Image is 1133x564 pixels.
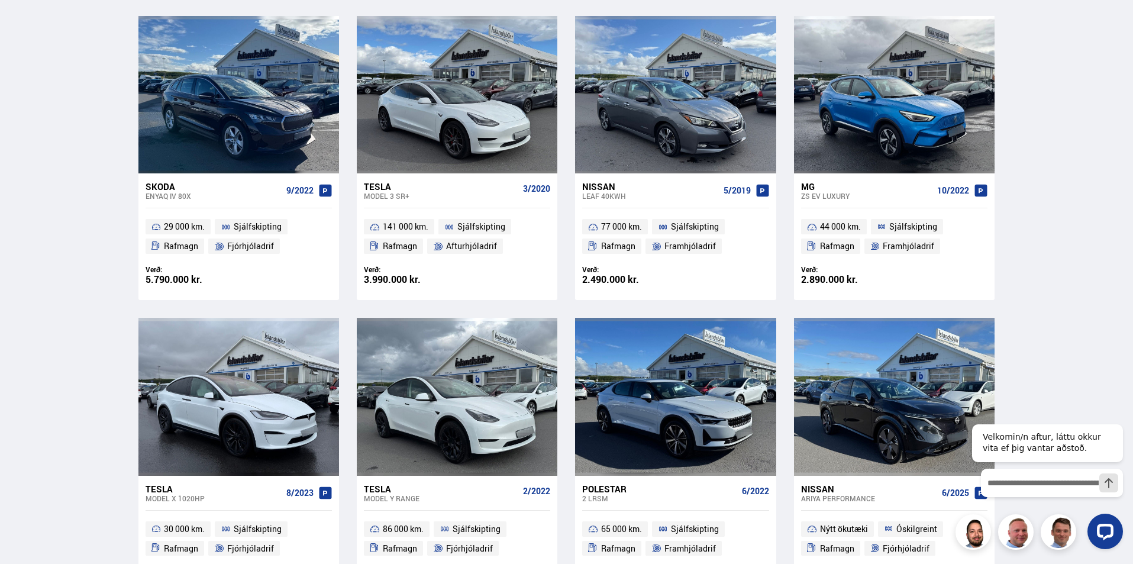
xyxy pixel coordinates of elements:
div: ZS EV LUXURY [801,192,932,200]
span: Sjálfskipting [234,522,282,536]
div: MG [801,181,932,192]
span: 6/2025 [942,488,969,498]
span: 2/2022 [523,486,550,496]
img: nhp88E3Fdnt1Opn2.png [957,516,993,552]
span: Framhjóladrif [664,239,716,253]
div: Nissan [801,484,937,494]
div: Nissan [582,181,718,192]
span: 77 000 km. [601,220,642,234]
span: 65 000 km. [601,522,642,536]
span: 29 000 km. [164,220,205,234]
div: Model X 1020HP [146,494,282,502]
span: 86 000 km. [383,522,424,536]
span: Rafmagn [164,542,198,556]
span: Rafmagn [820,239,854,253]
span: Rafmagn [383,542,417,556]
div: Skoda [146,181,282,192]
span: Rafmagn [383,239,417,253]
span: 30 000 km. [164,522,205,536]
span: Rafmagn [601,239,635,253]
div: Tesla [364,484,518,494]
span: Rafmagn [820,542,854,556]
span: 9/2022 [286,186,314,195]
span: 6/2022 [742,486,769,496]
span: Sjálfskipting [671,522,719,536]
span: Fjórhjóladrif [227,542,274,556]
div: 2.890.000 kr. [801,275,895,285]
a: MG ZS EV LUXURY 10/2022 44 000 km. Sjálfskipting Rafmagn Framhjóladrif Verð: 2.890.000 kr. [794,173,995,300]
div: 2 LRSM [582,494,737,502]
div: Leaf 40KWH [582,192,718,200]
span: Sjálfskipting [889,220,937,234]
span: Framhjóladrif [883,239,934,253]
div: 5.790.000 kr. [146,275,239,285]
span: Fjórhjóladrif [883,542,929,556]
span: 8/2023 [286,488,314,498]
span: 5/2019 [724,186,751,195]
span: Nýtt ökutæki [820,522,868,536]
div: Polestar [582,484,737,494]
iframe: LiveChat chat widget [963,402,1128,559]
div: Verð: [801,265,895,274]
div: Verð: [582,265,676,274]
div: Tesla [146,484,282,494]
span: Sjálfskipting [453,522,501,536]
div: Model Y RANGE [364,494,518,502]
div: Verð: [364,265,457,274]
span: 44 000 km. [820,220,861,234]
a: Tesla Model 3 SR+ 3/2020 141 000 km. Sjálfskipting Rafmagn Afturhjóladrif Verð: 3.990.000 kr. [357,173,557,300]
span: Framhjóladrif [664,542,716,556]
span: Sjálfskipting [671,220,719,234]
div: Model 3 SR+ [364,192,518,200]
span: Sjálfskipting [457,220,505,234]
span: Fjórhjóladrif [227,239,274,253]
div: Verð: [146,265,239,274]
span: Afturhjóladrif [446,239,497,253]
span: Sjálfskipting [234,220,282,234]
span: 10/2022 [937,186,969,195]
div: 3.990.000 kr. [364,275,457,285]
div: Enyaq iV 80X [146,192,282,200]
div: Ariya PERFORMANCE [801,494,937,502]
div: Tesla [364,181,518,192]
a: Skoda Enyaq iV 80X 9/2022 29 000 km. Sjálfskipting Rafmagn Fjórhjóladrif Verð: 5.790.000 kr. [138,173,339,300]
span: 141 000 km. [383,220,428,234]
span: Fjórhjóladrif [446,542,493,556]
span: Rafmagn [601,542,635,556]
span: Óskilgreint [896,522,937,536]
span: 3/2020 [523,184,550,194]
a: Nissan Leaf 40KWH 5/2019 77 000 km. Sjálfskipting Rafmagn Framhjóladrif Verð: 2.490.000 kr. [575,173,776,300]
div: 2.490.000 kr. [582,275,676,285]
span: Rafmagn [164,239,198,253]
